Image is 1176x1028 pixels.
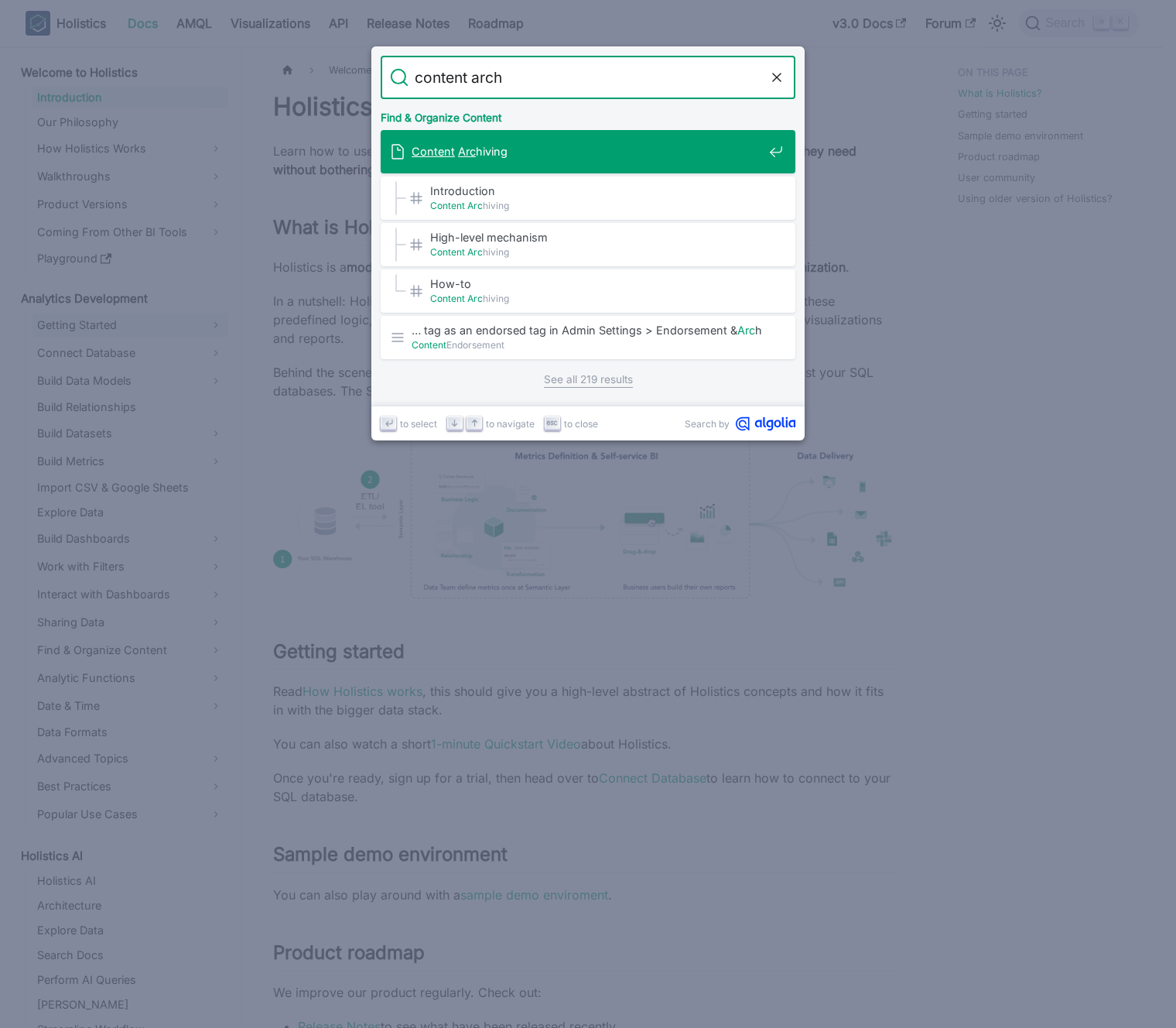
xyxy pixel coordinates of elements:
[736,416,795,431] svg: Algolia
[467,293,483,304] mark: Arc
[381,316,795,359] a: … tag as an endorsed tag in Admin Settings > Endorsement &Archive.ContentEndorsement
[381,223,795,266] a: High-level mechanism​Content Archiving
[430,230,763,245] span: High-level mechanism​
[383,417,395,429] svg: Enter key
[412,144,763,159] span: hiving
[378,99,798,130] div: Find & Organize Content
[486,416,535,431] span: to navigate
[381,269,795,313] a: How-to​Content Archiving
[412,323,763,338] span: … tag as an endorsed tag in Admin Settings > Endorsement & hive.
[546,417,558,429] svg: Escape key
[430,291,763,306] span: hiving
[430,246,465,258] mark: Content
[737,324,755,337] mark: Arc
[467,246,483,258] mark: Arc
[458,145,476,158] mark: Arc
[430,293,465,304] mark: Content
[544,372,633,388] a: See all 219 results
[469,417,480,429] svg: Arrow up
[412,338,763,352] span: Endorsement
[412,145,455,158] mark: Content
[449,417,460,429] svg: Arrow down
[381,130,795,173] a: Content Archiving
[381,176,795,220] a: Introduction​Content Archiving
[412,339,446,351] mark: Content
[430,245,763,259] span: hiving
[430,183,763,198] span: Introduction​
[400,416,437,431] span: to select
[685,416,795,431] a: Search byAlgolia
[430,198,763,213] span: hiving
[430,200,465,211] mark: Content
[767,68,786,87] button: Clear the query
[564,416,598,431] span: to close
[430,276,763,291] span: How-to​
[409,56,767,99] input: Search docs
[467,200,483,211] mark: Arc
[685,416,730,431] span: Search by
